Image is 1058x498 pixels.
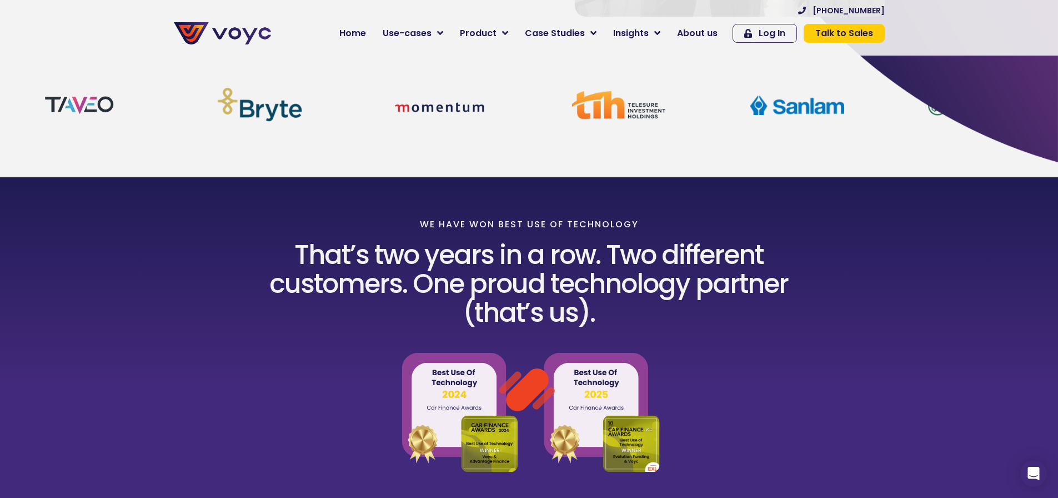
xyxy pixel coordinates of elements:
div: Open Intercom Messenger [1020,460,1047,487]
a: Product [452,22,517,44]
a: Home [331,22,374,44]
img: voyc-full-logo [174,22,271,44]
a: Talk to Sales [804,24,885,43]
h2: That’s two years in a row. Two different customers. One proud technology partner (that’s us). [256,241,802,328]
span: Log In [759,29,785,38]
span: Product [460,27,497,40]
span: [PHONE_NUMBER] [813,7,885,14]
p: We Have won Best Use of Technology [420,220,639,230]
a: Log In [733,24,797,43]
a: [PHONE_NUMBER] [798,7,885,14]
span: Use-cases [383,27,432,40]
a: Insights [605,22,669,44]
span: Insights [613,27,649,40]
a: Use-cases [374,22,452,44]
span: About us [677,27,718,40]
span: Case Studies [525,27,585,40]
span: Talk to Sales [815,29,873,38]
a: Case Studies [517,22,605,44]
span: Home [339,27,366,40]
a: About us [669,22,726,44]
